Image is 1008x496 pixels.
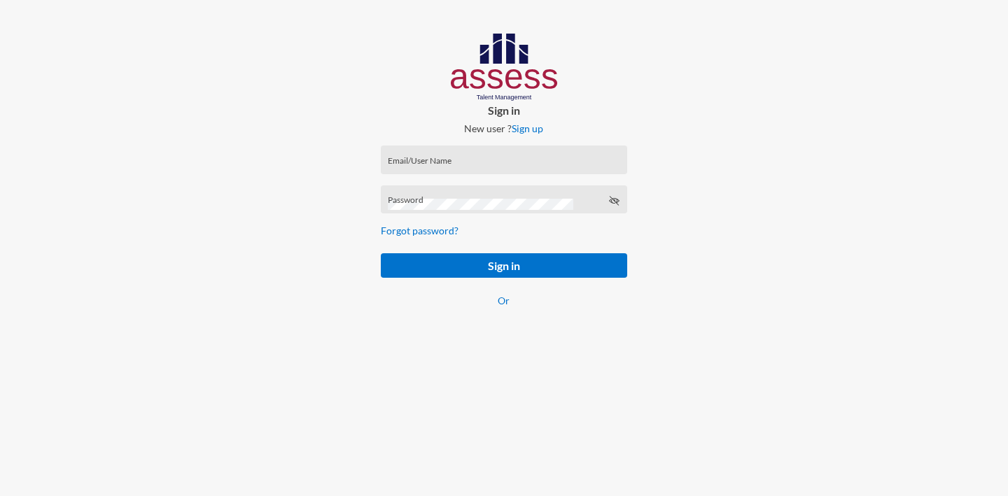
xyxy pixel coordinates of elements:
a: Forgot password? [381,225,458,236]
img: AssessLogoo.svg [451,34,558,101]
p: Sign in [370,104,638,117]
button: Sign in [381,253,627,278]
p: New user ? [370,122,638,134]
p: Or [381,295,627,306]
a: Sign up [512,122,543,134]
